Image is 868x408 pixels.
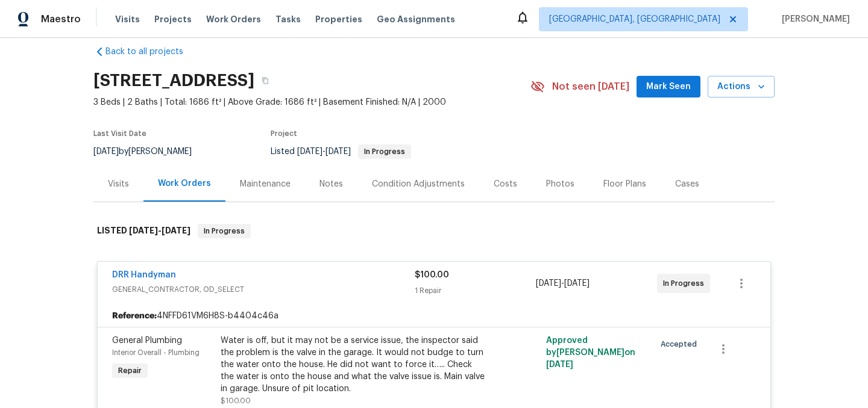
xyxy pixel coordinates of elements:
[93,144,206,159] div: by [PERSON_NAME]
[93,130,146,137] span: Last Visit Date
[154,13,192,25] span: Projects
[325,147,351,156] span: [DATE]
[41,13,81,25] span: Maestro
[297,147,351,156] span: -
[319,178,343,190] div: Notes
[271,130,297,137] span: Project
[240,178,291,190] div: Maintenance
[158,178,211,190] div: Work Orders
[717,79,765,94] span: Actions
[777,13,850,25] span: [PERSON_NAME]
[646,79,691,94] span: Mark Seen
[415,271,449,279] span: $100.00
[675,178,699,190] div: Cases
[112,349,200,356] span: Interior Overall - Plumbing
[275,15,301,23] span: Tasks
[546,178,574,190] div: Photos
[115,13,140,25] span: Visits
[359,148,410,155] span: In Progress
[112,283,415,295] span: GENERAL_CONTRACTOR, OD_SELECT
[162,226,190,235] span: [DATE]
[129,226,190,235] span: -
[93,75,254,87] h2: [STREET_ADDRESS]
[661,338,702,350] span: Accepted
[377,13,455,25] span: Geo Assignments
[206,13,261,25] span: Work Orders
[113,365,146,377] span: Repair
[221,335,485,395] div: Water is off, but it may not be a service issue, the inspector said the problem is the valve in t...
[93,147,119,156] span: [DATE]
[546,360,573,369] span: [DATE]
[93,212,775,250] div: LISTED [DATE]-[DATE]In Progress
[254,70,276,91] button: Copy Address
[546,336,635,369] span: Approved by [PERSON_NAME] on
[708,76,775,98] button: Actions
[97,224,190,238] h6: LISTED
[552,81,629,93] span: Not seen [DATE]
[129,226,158,235] span: [DATE]
[603,178,646,190] div: Floor Plans
[549,13,720,25] span: [GEOGRAPHIC_DATA], [GEOGRAPHIC_DATA]
[564,279,590,288] span: [DATE]
[297,147,322,156] span: [DATE]
[221,397,251,404] span: $100.00
[199,225,250,237] span: In Progress
[93,46,209,58] a: Back to all projects
[271,147,411,156] span: Listed
[415,285,536,297] div: 1 Repair
[108,178,129,190] div: Visits
[372,178,465,190] div: Condition Adjustments
[315,13,362,25] span: Properties
[637,76,700,98] button: Mark Seen
[112,271,176,279] a: DRR Handyman
[536,279,561,288] span: [DATE]
[112,310,157,322] b: Reference:
[112,336,182,345] span: General Plumbing
[536,277,590,289] span: -
[494,178,517,190] div: Costs
[98,305,770,327] div: 4NFFD61VM6H8S-b4404c46a
[93,96,530,108] span: 3 Beds | 2 Baths | Total: 1686 ft² | Above Grade: 1686 ft² | Basement Finished: N/A | 2000
[663,277,709,289] span: In Progress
